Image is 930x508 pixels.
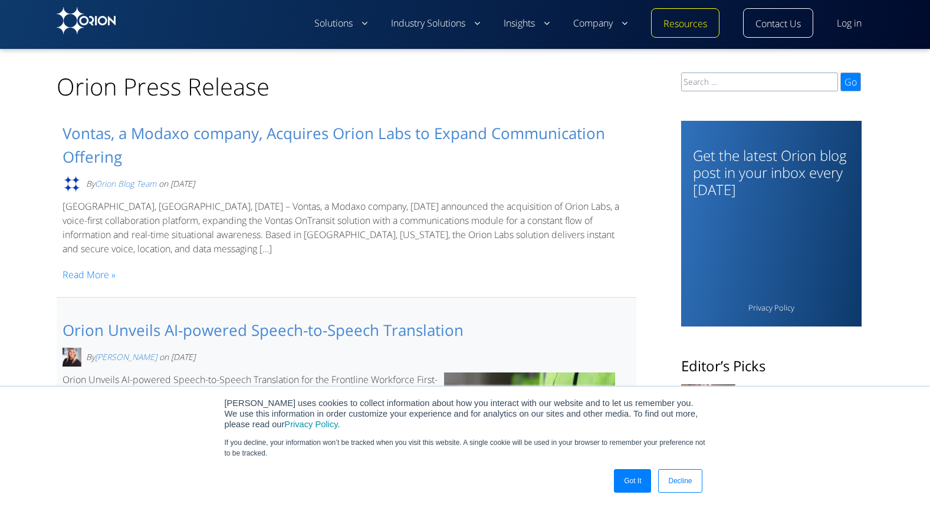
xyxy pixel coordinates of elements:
span: on [159,178,168,189]
span: By [86,178,159,190]
iframe: Chat Widget [871,451,930,508]
input: Go [840,72,861,91]
time: [DATE] [171,351,195,362]
a: Industry Solutions [391,17,480,31]
a: Solutions [314,17,367,31]
a: Decline [658,469,702,493]
a: Orion Blog Team [95,178,156,190]
h3: Get the latest Orion blog post in your inbox every [DATE] [693,147,850,198]
a: Orion Unveils AI-powered Speech-to-Speech Translation [63,319,464,341]
a: Contact Us [755,17,801,31]
a: Transform Frontline Work with Speech-to-Speech Translation [744,384,862,418]
a: Vontas, a Modaxo company, Acquires Orion Labs to Expand Communication Offering [63,123,605,168]
h1: Orion Press Release [57,65,636,101]
iframe: Form 0 [693,212,850,301]
img: Avatar photo [63,174,81,193]
a: Read More » [63,268,116,282]
h2: Editor’s Picks [681,356,862,375]
a: [PERSON_NAME] [95,351,157,363]
span: on [159,351,169,362]
a: Resources [663,17,707,31]
a: Privacy Policy [284,420,337,429]
time: [DATE] [170,178,195,189]
a: Privacy Policy [748,302,794,314]
a: Got It [614,469,651,493]
a: Company [573,17,627,31]
a: Insights [504,17,550,31]
img: Orion [57,7,116,34]
p: [GEOGRAPHIC_DATA], [GEOGRAPHIC_DATA], [DATE] – Vontas, a Modaxo company, [DATE] announced the acq... [63,199,630,256]
p: If you decline, your information won’t be tracked when you visit this website. A single cookie wi... [225,437,706,458]
a: Log in [837,17,862,31]
img: Avatar photo [63,348,81,367]
span: [PERSON_NAME] uses cookies to collect information about how you interact with our website and to ... [225,398,698,429]
p: Orion Unveils AI-powered Speech-to-Speech Translation for the Frontline Workforce First-of-its-ki... [63,372,438,457]
span: By [86,351,159,363]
